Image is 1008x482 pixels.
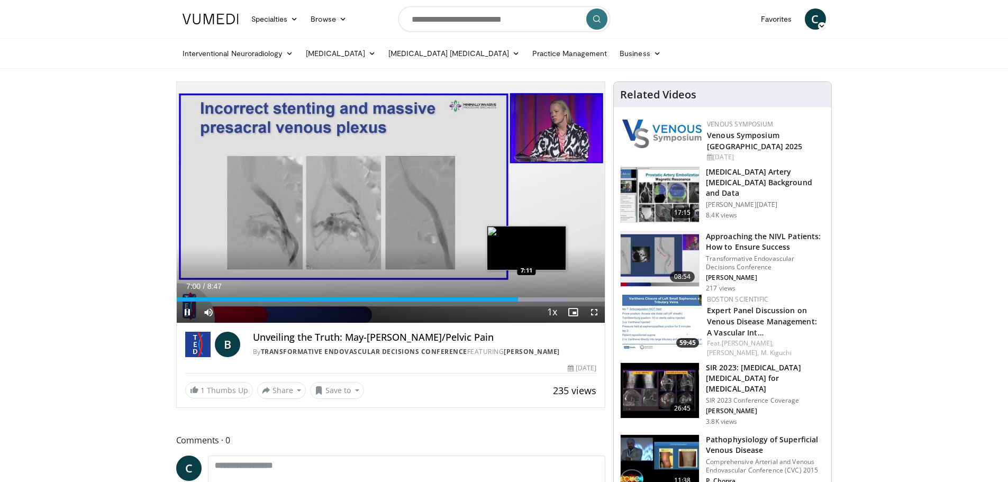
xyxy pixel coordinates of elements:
[706,417,737,426] p: 3.8K views
[176,456,202,481] a: C
[621,232,699,287] img: f9d63ed0-f3bf-4a88-886f-42b94fc7533f.150x105_q85_crop-smart_upscale.jpg
[198,302,219,323] button: Mute
[620,167,825,223] a: 17:15 [MEDICAL_DATA] Artery [MEDICAL_DATA] Background and Data [PERSON_NAME][DATE] 8.4K views
[304,8,353,30] a: Browse
[504,347,560,356] a: [PERSON_NAME]
[621,167,699,222] img: 2c9e911a-87a5-4113-a55f-40ade2b86016.150x105_q85_crop-smart_upscale.jpg
[541,302,562,323] button: Playback Rate
[670,207,695,218] span: 17:15
[176,433,606,447] span: Comments 0
[185,332,211,357] img: Transformative Endovascular Decisions Conference
[706,231,825,252] h3: Approaching the NIVL Patients: How to Ensure Success
[706,274,825,282] p: [PERSON_NAME]
[706,396,825,405] p: SIR 2023 Conference Coverage
[621,363,699,418] img: be6b0377-cdfe-4f7b-8050-068257d09c09.150x105_q85_crop-smart_upscale.jpg
[706,362,825,394] h3: SIR 2023: [MEDICAL_DATA] [MEDICAL_DATA] for [MEDICAL_DATA]
[186,282,201,290] span: 7:00
[706,254,825,271] p: Transformative Endovascular Decisions Conference
[707,339,823,358] div: Feat.
[670,271,695,282] span: 08:54
[487,226,566,270] img: image.jpeg
[707,130,802,151] a: Venous Symposium [GEOGRAPHIC_DATA] 2025
[526,43,613,64] a: Practice Management
[722,339,774,348] a: [PERSON_NAME],
[706,284,735,293] p: 217 views
[201,385,205,395] span: 1
[382,43,526,64] a: [MEDICAL_DATA] [MEDICAL_DATA]
[177,82,605,323] video-js: Video Player
[245,8,305,30] a: Specialties
[177,302,198,323] button: Pause
[253,332,597,343] h4: Unveiling the Truth: May-[PERSON_NAME]/Pelvic Pain
[620,231,825,293] a: 08:54 Approaching the NIVL Patients: How to Ensure Success Transformative Endovascular Decisions ...
[706,167,825,198] h3: [MEDICAL_DATA] Artery [MEDICAL_DATA] Background and Data
[755,8,798,30] a: Favorites
[706,211,737,220] p: 8.4K views
[706,407,825,415] p: [PERSON_NAME]
[620,88,696,101] h4: Related Videos
[176,43,299,64] a: Interventional Neuroradiology
[761,348,792,357] a: M. Kiguchi
[707,348,759,357] a: [PERSON_NAME],
[707,305,817,338] a: Expert Panel Discussion on Venous Disease Management: A Vascular Int…
[620,362,825,426] a: 26:45 SIR 2023: [MEDICAL_DATA] [MEDICAL_DATA] for [MEDICAL_DATA] SIR 2023 Conference Coverage [PE...
[553,384,596,397] span: 235 views
[185,382,253,398] a: 1 Thumbs Up
[622,295,702,350] img: 7755e743-dd2f-4a46-b035-1157ed8bc16a.150x105_q85_crop-smart_upscale.jpg
[613,43,667,64] a: Business
[707,152,823,162] div: [DATE]
[253,347,597,357] div: By FEATURING
[707,120,773,129] a: Venous Symposium
[183,14,239,24] img: VuMedi Logo
[670,403,695,414] span: 26:45
[805,8,826,30] a: C
[215,332,240,357] a: B
[207,282,222,290] span: 8:47
[706,201,825,209] p: [PERSON_NAME][DATE]
[568,363,596,373] div: [DATE]
[177,297,605,302] div: Progress Bar
[261,347,467,356] a: Transformative Endovascular Decisions Conference
[622,120,702,148] img: 38765b2d-a7cd-4379-b3f3-ae7d94ee6307.png.150x105_q85_autocrop_double_scale_upscale_version-0.2.png
[203,282,205,290] span: /
[706,458,825,475] p: Comprehensive Arterial and Venous Endovascular Conference (CVC) 2015
[299,43,382,64] a: [MEDICAL_DATA]
[584,302,605,323] button: Fullscreen
[310,382,364,399] button: Save to
[562,302,584,323] button: Enable picture-in-picture mode
[622,295,702,350] a: 59:45
[398,6,610,32] input: Search topics, interventions
[257,382,306,399] button: Share
[707,295,768,304] a: Boston Scientific
[706,434,825,456] h3: Pathophysiology of Superficial Venous Disease
[676,338,699,348] span: 59:45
